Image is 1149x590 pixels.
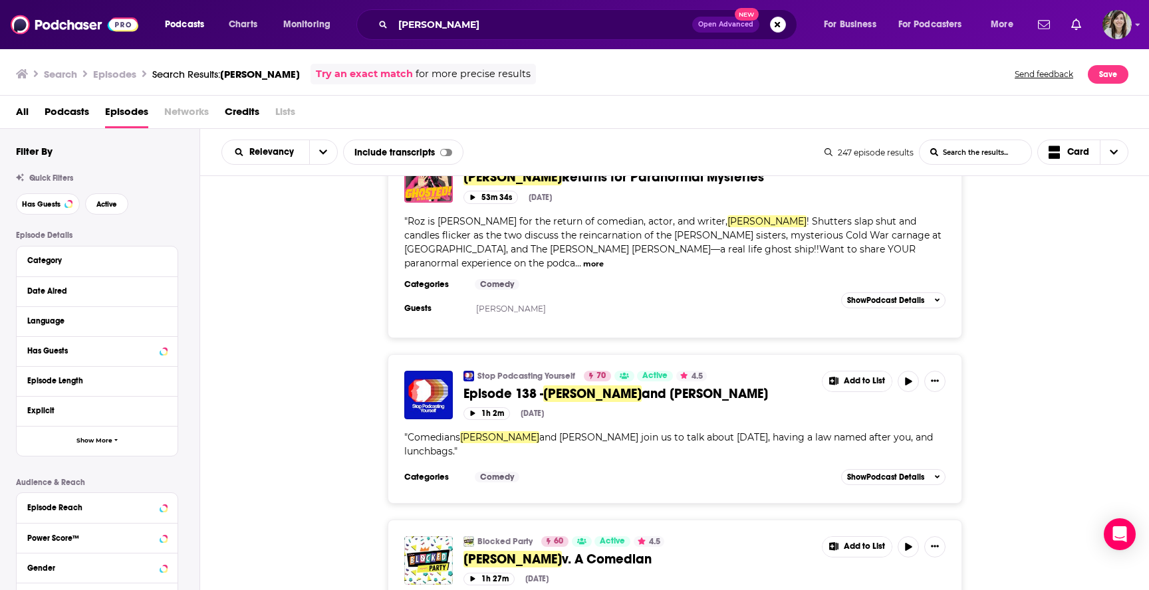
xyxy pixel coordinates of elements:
span: Returns for Paranormal Mysteries [562,169,764,185]
span: Quick Filters [29,173,73,183]
button: Open AdvancedNew [692,17,759,33]
span: Active [96,201,117,208]
button: more [583,258,604,270]
button: Gender [27,559,167,575]
div: [DATE] [521,409,544,418]
button: 1h 27m [463,573,515,585]
h3: Categories [404,279,464,290]
button: 4.5 [676,371,707,381]
button: Show More Button [924,536,946,557]
a: Episode 138 -[PERSON_NAME]and [PERSON_NAME] [463,385,813,402]
span: More [991,15,1013,34]
button: ShowPodcast Details [841,469,946,485]
img: Debra DiGiovanni Returns for Paranormal Mysteries [404,154,453,203]
button: open menu [981,14,1030,35]
a: Podcasts [45,101,89,128]
img: Podchaser - Follow, Share and Rate Podcasts [11,12,138,37]
button: Episode Length [27,372,167,389]
div: Gender [27,563,156,573]
button: Show More Button [924,371,946,392]
h3: Categories [404,472,464,482]
button: open menu [274,14,348,35]
button: open menu [309,140,337,164]
span: [PERSON_NAME] [460,431,539,443]
button: Language [27,312,167,329]
span: Add to List [844,376,885,386]
span: [PERSON_NAME] [463,551,562,567]
span: for more precise results [416,66,531,82]
span: Show Podcast Details [847,296,924,305]
span: " [404,215,942,269]
button: Show profile menu [1102,10,1132,39]
a: Stop Podcasting Yourself [477,371,575,381]
span: Monitoring [283,15,330,34]
span: Podcasts [165,15,204,34]
div: Language [27,316,158,326]
div: Explicit [27,406,158,415]
button: Active [85,193,128,215]
button: Choose View [1037,140,1129,165]
div: Open Intercom Messenger [1104,518,1136,550]
img: Blocked Party [463,536,474,547]
button: Category [27,252,167,268]
button: 53m 34s [463,191,518,203]
h2: Choose List sort [221,140,338,165]
a: All [16,101,29,128]
a: Credits [225,101,259,128]
span: Comedians [408,431,460,443]
div: 247 episode results [825,147,914,157]
a: 70 [584,371,611,381]
a: [PERSON_NAME]v. A Comedian [463,551,813,567]
button: open menu [222,147,309,157]
div: Search podcasts, credits, & more... [369,9,810,40]
a: Episodes [105,101,148,128]
button: Send feedback [1011,64,1077,84]
a: Debra DiGiovanni v. A Comedian [404,536,453,585]
h3: Episodes [93,68,136,80]
span: Roz is [PERSON_NAME] for the return of comedian, actor, and writer, [408,215,727,227]
button: ShowPodcast Details [841,292,946,308]
a: [PERSON_NAME]Returns for Paranormal Mysteries [463,169,813,185]
a: [PERSON_NAME] [476,304,546,314]
a: Show notifications dropdown [1033,13,1055,36]
a: Search Results:[PERSON_NAME] [152,68,300,80]
a: Charts [220,14,265,35]
button: Show More Button [823,371,892,391]
a: Blocked Party [477,536,533,547]
h2: Filter By [16,145,53,157]
div: Search Results: [152,68,300,80]
div: [DATE] [525,574,549,583]
span: ... [575,257,581,269]
span: Relevancy [249,147,299,157]
img: Stop Podcasting Yourself [463,371,474,381]
p: Audience & Reach [16,478,178,487]
div: Power Score™ [27,534,156,543]
span: Charts [229,15,257,34]
span: Active [600,535,625,548]
button: Explicit [27,402,167,419]
span: Show Podcast Details [847,472,924,482]
img: User Profile [1102,10,1132,39]
a: Try an exact match [316,66,413,82]
button: 1h 2m [463,407,510,420]
input: Search podcasts, credits, & more... [393,14,692,35]
span: " " [404,431,933,457]
span: 60 [554,535,563,548]
span: [PERSON_NAME] [543,385,642,402]
span: Active [642,369,668,383]
button: Show More Button [823,537,892,557]
span: For Business [824,15,876,34]
div: Episode Length [27,376,158,385]
div: Episode Reach [27,503,156,512]
span: [PERSON_NAME] [727,215,807,227]
span: Open Advanced [698,21,753,28]
h3: Guests [404,303,464,314]
div: Include transcripts [343,140,463,165]
span: 70 [596,369,606,383]
a: Active [594,536,630,547]
span: Networks [164,101,209,128]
